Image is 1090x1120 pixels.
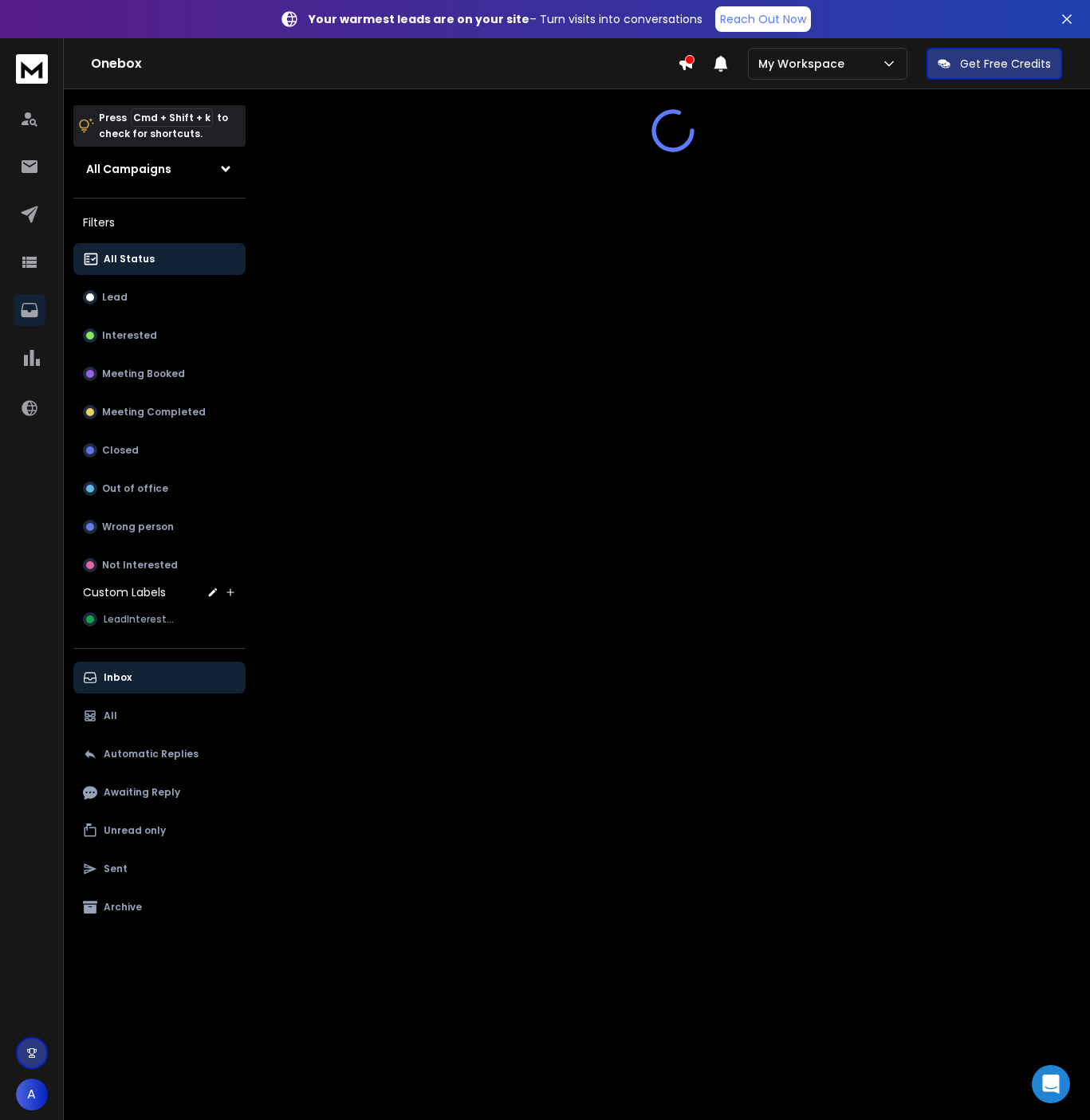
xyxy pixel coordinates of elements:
p: All Status [104,253,155,265]
button: All [73,700,246,732]
h1: All Campaigns [86,161,171,177]
p: – Turn visits into conversations [309,11,702,27]
h3: Filters [73,211,246,234]
p: Out of office [102,482,168,495]
p: Lead [102,291,128,304]
img: logo [16,54,48,84]
a: Reach Out Now [715,6,811,32]
p: Inbox [104,671,132,684]
button: Wrong person [73,511,246,543]
p: Unread only [104,824,166,837]
button: All Status [73,243,246,275]
button: Meeting Completed [73,396,246,428]
p: All [104,709,117,722]
button: Interested [73,320,246,352]
button: Out of office [73,473,246,505]
p: Closed [102,444,139,457]
p: Archive [104,901,142,914]
h3: Custom Labels [83,584,166,600]
button: Awaiting Reply [73,776,246,808]
h1: Onebox [91,54,678,73]
button: LeadInterested [73,603,246,635]
button: Unread only [73,815,246,847]
p: Not Interested [102,559,178,572]
p: Press to check for shortcuts. [99,110,228,142]
p: Automatic Replies [104,748,199,760]
button: Archive [73,891,246,923]
button: Not Interested [73,549,246,581]
p: Awaiting Reply [104,786,180,799]
p: Reach Out Now [720,11,806,27]
p: Wrong person [102,521,174,533]
p: Get Free Credits [960,56,1051,72]
p: Sent [104,863,128,875]
p: My Workspace [758,56,851,72]
p: Meeting Completed [102,406,206,419]
p: Interested [102,329,157,342]
button: A [16,1079,48,1110]
div: Open Intercom Messenger [1032,1065,1070,1103]
span: LeadInterested [104,613,179,626]
p: Meeting Booked [102,367,185,380]
button: Get Free Credits [927,48,1062,80]
span: Cmd + Shift + k [131,108,213,127]
button: Closed [73,434,246,466]
button: Automatic Replies [73,738,246,770]
button: Sent [73,853,246,885]
button: Meeting Booked [73,358,246,390]
strong: Your warmest leads are on your site [309,11,529,27]
button: All Campaigns [73,153,246,185]
button: Lead [73,281,246,313]
button: Inbox [73,662,246,694]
